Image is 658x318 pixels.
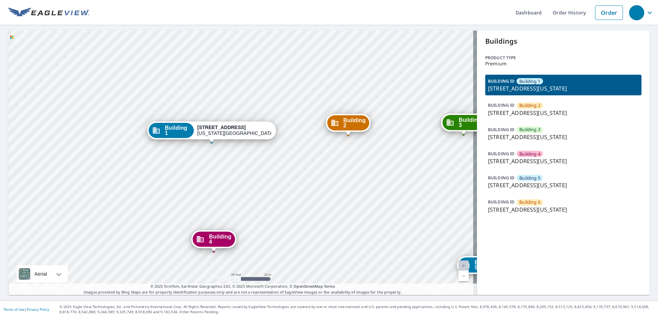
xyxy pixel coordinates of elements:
span: Building 3 [459,117,481,128]
span: Building 5 [519,175,540,181]
span: Building 3 [519,126,540,133]
p: Product type [485,55,641,61]
div: Dropped pin, building Building 1, Commercial property, 3100 NE 63rd Ter Kansas City, MO 64119 [147,121,276,143]
span: Building 4 [209,234,231,244]
span: Building 2 [343,118,365,128]
div: [US_STATE][GEOGRAPHIC_DATA] [197,125,271,136]
a: Order [595,6,623,20]
p: | [3,307,49,311]
div: Aerial [17,265,68,283]
span: Building 1 [519,78,540,85]
img: EV Logo [8,8,89,18]
div: Dropped pin, building Building 3, Commercial property, 3100 Northeast 63rd Terrace Kansas City, M... [441,114,486,135]
div: Dropped pin, building Building 4, Commercial property, 3100 Northeast 63rd Terrace Kansas City, M... [191,230,236,252]
p: BUILDING ID [488,78,514,84]
a: Terms of Use [3,307,25,312]
p: [STREET_ADDRESS][US_STATE] [488,109,639,117]
p: BUILDING ID [488,151,514,157]
div: Dropped pin, building Building 5, Commercial property, 3100 Northeast 63rd Terrace Kansas City, M... [457,256,502,277]
p: [STREET_ADDRESS][US_STATE] [488,133,639,141]
a: OpenStreetMap [294,284,322,289]
p: BUILDING ID [488,175,514,181]
p: Buildings [485,36,641,46]
p: BUILDING ID [488,127,514,132]
strong: [STREET_ADDRESS] [197,125,246,130]
div: Dropped pin, building Building 2, Commercial property, 3100 Northeast 63rd Terrace Kansas City, M... [326,114,370,135]
a: Terms [324,284,335,289]
a: Privacy Policy [27,307,49,312]
p: Premium [485,61,641,66]
p: [STREET_ADDRESS][US_STATE] [488,157,639,165]
p: BUILDING ID [488,102,514,108]
span: Building 1 [165,125,190,136]
p: BUILDING ID [488,199,514,205]
span: © 2025 TomTom, Earthstar Geographics SIO, © 2025 Microsoft Corporation, © [150,284,335,289]
p: [STREET_ADDRESS][US_STATE] [488,205,639,214]
span: Building 6 [519,199,540,205]
a: Current Level 20, Zoom In Disabled [458,261,469,271]
p: © 2025 Eagle View Technologies, Inc. and Pictometry International Corp. All Rights Reserved. Repo... [60,304,655,315]
p: [STREET_ADDRESS][US_STATE] [488,84,639,93]
a: Current Level 20, Zoom Out [458,271,469,281]
p: Images provided by Bing Maps are for property identification purposes only and are not a represen... [8,284,477,295]
p: [STREET_ADDRESS][US_STATE] [488,181,639,189]
span: Building 2 [519,102,540,109]
span: Building 5 [475,260,497,270]
div: Aerial [32,265,49,283]
span: Building 4 [519,151,540,157]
